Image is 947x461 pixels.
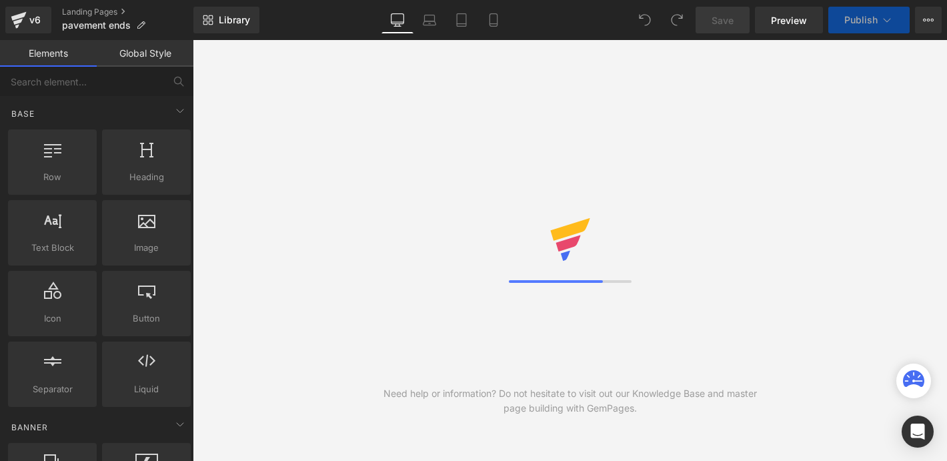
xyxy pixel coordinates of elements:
[381,7,413,33] a: Desktop
[106,312,187,326] span: Button
[828,7,910,33] button: Publish
[902,416,934,448] div: Open Intercom Messenger
[381,386,759,416] div: Need help or information? Do not hesitate to visit out our Knowledge Base and master page buildin...
[915,7,942,33] button: More
[445,7,478,33] a: Tablet
[664,7,690,33] button: Redo
[12,382,93,396] span: Separator
[5,7,51,33] a: v6
[27,11,43,29] div: v6
[755,7,823,33] a: Preview
[771,13,807,27] span: Preview
[413,7,445,33] a: Laptop
[106,382,187,396] span: Liquid
[193,7,259,33] a: New Library
[10,107,36,120] span: Base
[478,7,510,33] a: Mobile
[12,170,93,184] span: Row
[632,7,658,33] button: Undo
[106,170,187,184] span: Heading
[219,14,250,26] span: Library
[12,241,93,255] span: Text Block
[106,241,187,255] span: Image
[97,40,193,67] a: Global Style
[12,312,93,326] span: Icon
[10,421,49,434] span: Banner
[844,15,878,25] span: Publish
[712,13,734,27] span: Save
[62,20,131,31] span: pavement ends
[62,7,193,17] a: Landing Pages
